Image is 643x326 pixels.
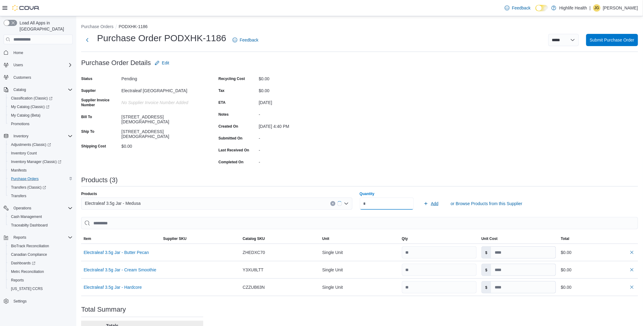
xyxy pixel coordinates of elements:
button: Traceabilty Dashboard [6,221,75,230]
p: | [590,4,591,12]
button: Inventory [11,132,31,140]
button: Electraleaf 3.5g Jar - Butter Pecan [84,250,149,255]
button: Catalog [11,86,28,93]
label: Created On [219,124,238,129]
span: Cash Management [11,214,42,219]
span: My Catalog (Classic) [11,104,49,109]
a: Transfers [9,192,29,200]
button: Purchase Orders [81,24,114,29]
span: Traceabilty Dashboard [11,223,48,228]
label: $ [482,264,491,276]
h3: Purchase Order Details [81,59,151,67]
span: Y3XU8LTT [243,266,263,273]
span: Canadian Compliance [9,251,73,258]
span: Unit Cost [482,236,498,241]
button: Reports [11,234,29,241]
button: Next [81,34,93,46]
a: Customers [11,74,34,81]
label: Submitted On [219,136,243,141]
span: BioTrack Reconciliation [9,242,73,250]
label: Supplier Invoice Number [81,98,119,107]
span: Transfers (Classic) [9,184,73,191]
span: Catalog [13,87,26,92]
label: Status [81,76,92,81]
p: [PERSON_NAME] [603,4,638,12]
div: Pending [121,74,203,81]
div: - [259,133,341,141]
label: Tax [219,88,225,93]
span: Classification (Classic) [9,95,73,102]
span: Adjustments (Classic) [9,141,73,148]
h1: Purchase Order PODXHK-1186 [97,32,226,44]
span: [US_STATE] CCRS [11,286,43,291]
a: Classification (Classic) [6,94,75,103]
nav: Complex example [4,45,73,321]
a: Feedback [230,34,261,46]
a: My Catalog (Classic) [6,103,75,111]
a: [US_STATE] CCRS [9,285,45,292]
button: Unit Cost [479,234,559,244]
div: - [259,157,341,165]
span: Purchase Orders [9,175,73,183]
span: Promotions [11,121,30,126]
a: My Catalog (Beta) [9,112,43,119]
span: Electraleaf 3.5g Jar - Medusa [85,200,141,207]
nav: An example of EuiBreadcrumbs [81,24,638,31]
span: Customers [13,75,31,80]
span: Manifests [9,167,73,174]
button: Total [558,234,638,244]
button: or Browse Products from this Supplier [448,197,525,210]
div: - [259,110,341,117]
span: Home [11,49,73,56]
button: Users [1,61,75,69]
span: Reports [11,278,24,283]
button: Electraleaf 3.5g Jar - Cream Smoothie [84,267,156,272]
span: JG [594,4,599,12]
button: Supplier SKU [161,234,240,244]
a: Reports [9,277,26,284]
button: Edit [152,57,172,69]
button: [US_STATE] CCRS [6,284,75,293]
span: Settings [11,297,73,305]
span: Users [11,61,73,69]
span: Edit [162,60,169,66]
span: Supplier SKU [163,236,187,241]
a: Inventory Count [9,150,39,157]
div: Single Unit [320,264,399,276]
button: Electraleaf 3.5g Jar - Hardcore [84,285,142,290]
a: Inventory Manager (Classic) [6,158,75,166]
label: ETA [219,100,226,105]
span: Classification (Classic) [11,96,52,101]
span: Operations [11,205,73,212]
div: No Supplier Invoice Number added [121,98,203,105]
label: Bill To [81,114,92,119]
label: Last Received On [219,148,249,153]
span: Inventory [11,132,73,140]
a: Promotions [9,120,32,128]
button: Qty [399,234,479,244]
span: Manifests [11,168,27,173]
input: Dark Mode [536,5,548,11]
label: $ [482,247,491,258]
a: Cash Management [9,213,44,220]
button: Cash Management [6,212,75,221]
label: Recycling Cost [219,76,245,81]
div: Single Unit [320,246,399,259]
span: Inventory Manager (Classic) [9,158,73,165]
span: Qty [402,236,408,241]
a: Adjustments (Classic) [9,141,53,148]
span: Users [13,63,23,67]
span: Dashboards [9,259,73,267]
button: Transfers [6,192,75,200]
span: Dashboards [11,261,35,266]
label: Ship To [81,129,94,134]
div: $0.00 [259,86,341,93]
button: Inventory [1,132,75,140]
div: Jennifer Gierum [593,4,601,12]
span: Washington CCRS [9,285,73,292]
div: $0.00 [259,74,341,81]
div: $0.00 [561,266,636,273]
span: Unit [322,236,329,241]
span: Settings [13,299,27,304]
button: Unit [320,234,399,244]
